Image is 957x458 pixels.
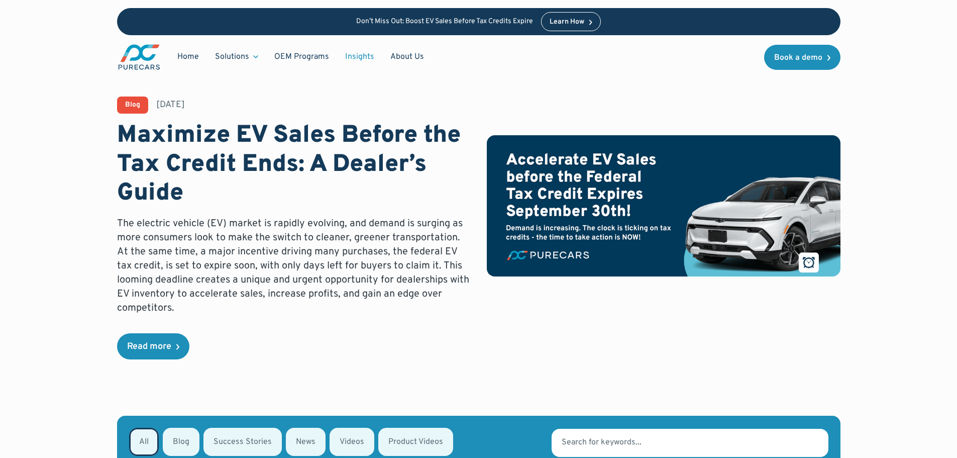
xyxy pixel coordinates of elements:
div: Blog [125,102,140,109]
a: About Us [382,47,432,66]
a: Book a demo [764,45,840,70]
a: main [117,43,161,71]
a: Home [169,47,207,66]
a: OEM Programs [266,47,337,66]
div: Learn How [550,19,584,26]
h1: Maximize EV Sales Before the Tax Credit Ends: A Dealer’s Guide [117,122,471,209]
p: The electric vehicle (EV) market is rapidly evolving, and demand is surging as more consumers loo... [117,217,471,315]
div: Solutions [215,51,249,62]
div: Book a demo [774,54,822,62]
img: purecars logo [117,43,161,71]
a: Insights [337,47,382,66]
a: Read more [117,333,189,359]
p: Don’t Miss Out: Boost EV Sales Before Tax Credits Expire [356,18,533,26]
input: Search for keywords... [552,429,828,457]
div: Read more [127,342,171,351]
a: Learn How [541,12,601,31]
div: [DATE] [156,99,185,111]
